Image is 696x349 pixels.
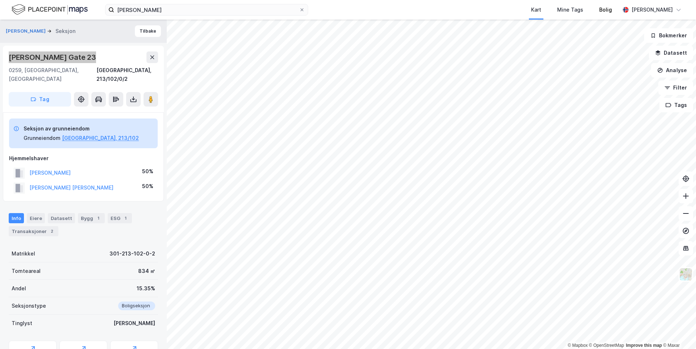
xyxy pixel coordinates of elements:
[531,5,541,14] div: Kart
[589,343,624,348] a: OpenStreetMap
[12,267,41,275] div: Tomteareal
[6,28,47,35] button: [PERSON_NAME]
[78,213,105,223] div: Bygg
[9,154,158,163] div: Hjemmelshaver
[649,46,693,60] button: Datasett
[113,319,155,328] div: [PERSON_NAME]
[137,284,155,293] div: 15.35%
[12,3,88,16] img: logo.f888ab2527a4732fd821a326f86c7f29.svg
[644,28,693,43] button: Bokmerker
[12,319,32,328] div: Tinglyst
[96,66,158,83] div: [GEOGRAPHIC_DATA], 213/102/0/2
[557,5,583,14] div: Mine Tags
[95,215,102,222] div: 1
[142,182,153,191] div: 50%
[135,25,161,37] button: Tilbake
[660,314,696,349] div: Kontrollprogram for chat
[24,134,61,142] div: Grunneiendom
[55,27,75,36] div: Seksjon
[114,4,299,15] input: Søk på adresse, matrikkel, gårdeiere, leietakere eller personer
[9,213,24,223] div: Info
[109,249,155,258] div: 301-213-102-0-2
[12,249,35,258] div: Matrikkel
[626,343,662,348] a: Improve this map
[599,5,612,14] div: Bolig
[660,314,696,349] iframe: Chat Widget
[631,5,673,14] div: [PERSON_NAME]
[679,267,693,281] img: Z
[24,124,139,133] div: Seksjon av grunneiendom
[651,63,693,78] button: Analyse
[122,215,129,222] div: 1
[142,167,153,176] div: 50%
[108,213,132,223] div: ESG
[9,92,71,107] button: Tag
[12,302,46,310] div: Seksjonstype
[568,343,588,348] a: Mapbox
[48,213,75,223] div: Datasett
[9,51,98,63] div: [PERSON_NAME] Gate 23
[12,284,26,293] div: Andel
[48,228,55,235] div: 2
[9,66,96,83] div: 0259, [GEOGRAPHIC_DATA], [GEOGRAPHIC_DATA]
[27,213,45,223] div: Eiere
[138,267,155,275] div: 834 ㎡
[9,226,58,236] div: Transaksjoner
[658,80,693,95] button: Filter
[659,98,693,112] button: Tags
[62,134,139,142] button: [GEOGRAPHIC_DATA], 213/102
